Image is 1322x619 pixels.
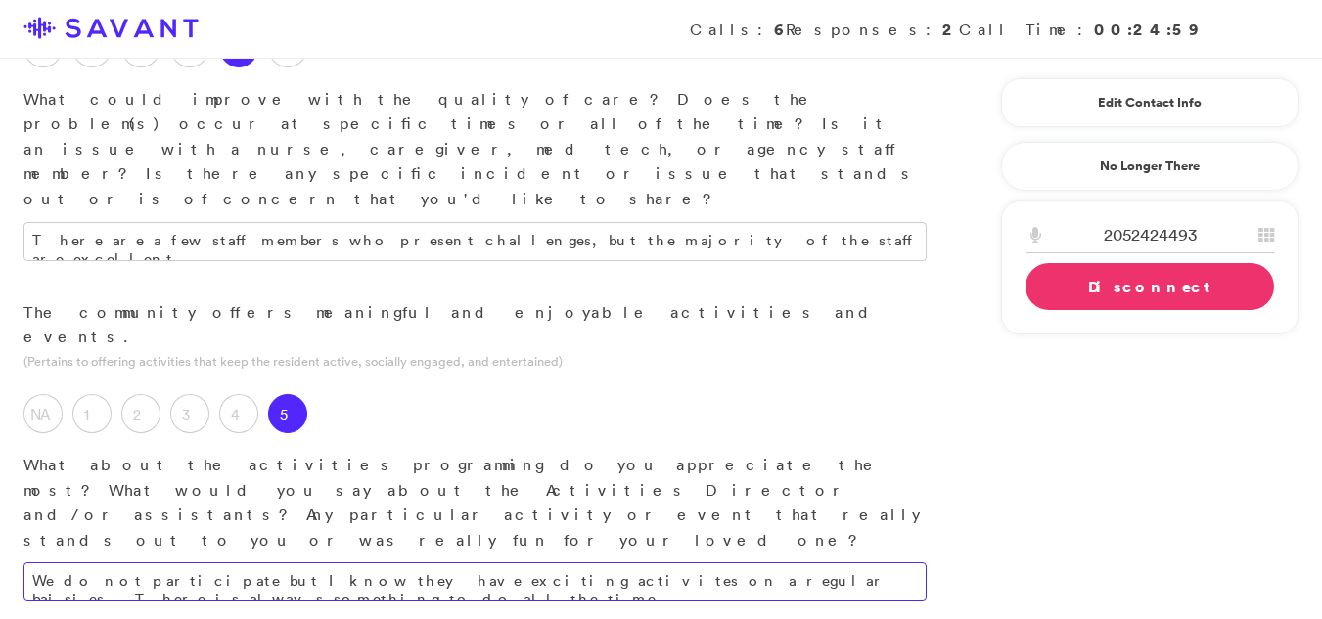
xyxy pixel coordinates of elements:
p: (Pertains to offering activities that keep the resident active, socially engaged, and entertained) [23,352,927,371]
a: No Longer There [1001,142,1299,191]
p: What could improve with the quality of care? Does the problem(s) occur at specific times or all o... [23,87,927,212]
label: 5 [268,394,307,433]
strong: 00:24:59 [1094,19,1201,40]
label: 1 [72,394,112,433]
strong: 6 [774,19,786,40]
a: Disconnect [1026,263,1274,310]
label: 4 [219,394,258,433]
label: NA [23,28,63,67]
label: 3 [170,394,209,433]
strong: 2 [942,19,959,40]
p: The community offers meaningful and enjoyable activities and events. [23,300,927,350]
p: What about the activities programming do you appreciate the most? What would you say about the Ac... [23,453,927,553]
label: NA [23,394,63,433]
label: 2 [121,394,160,433]
a: Edit Contact Info [1026,87,1274,118]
